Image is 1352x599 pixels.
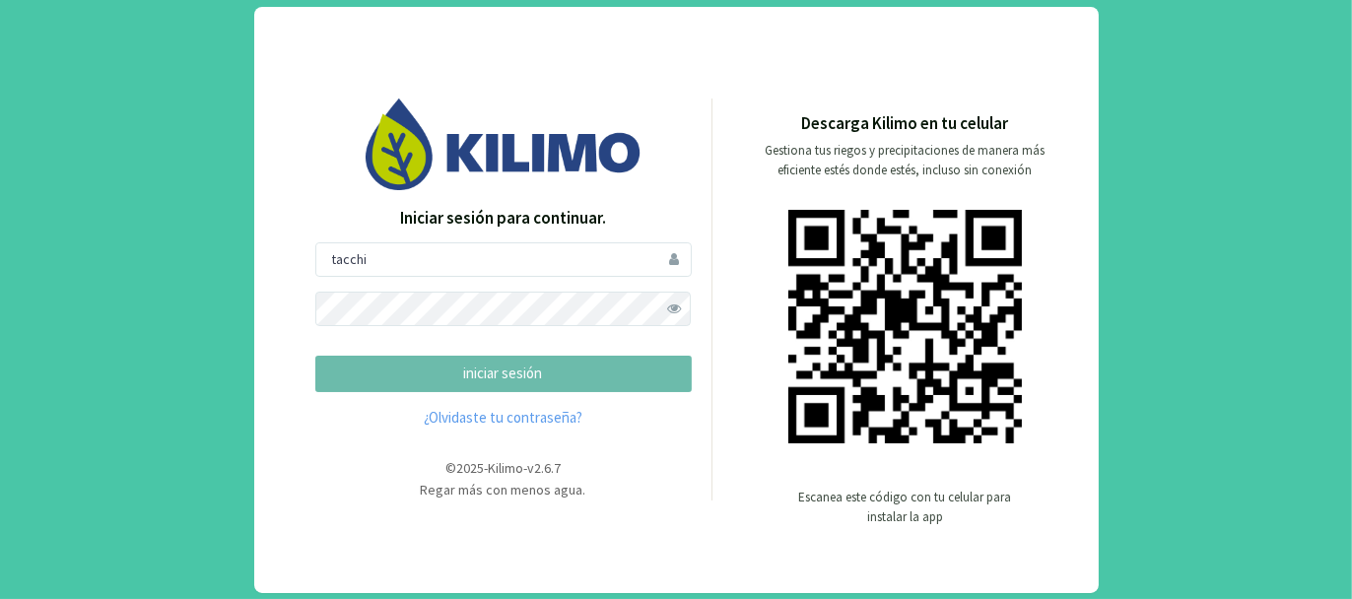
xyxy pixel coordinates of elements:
[527,459,561,477] span: v2.6.7
[315,242,692,277] input: Usuario
[797,488,1014,527] p: Escanea este código con tu celular para instalar la app
[421,481,586,499] span: Regar más con menos agua.
[754,141,1057,180] p: Gestiona tus riegos y precipitaciones de manera más eficiente estés donde estés, incluso sin cone...
[488,459,523,477] span: Kilimo
[315,356,692,392] button: iniciar sesión
[523,459,527,477] span: -
[484,459,488,477] span: -
[788,210,1022,443] img: qr code
[456,459,484,477] span: 2025
[315,206,692,232] p: Iniciar sesión para continuar.
[802,111,1009,137] p: Descarga Kilimo en tu celular
[332,363,675,385] p: iniciar sesión
[366,99,642,190] img: Image
[315,407,692,430] a: ¿Olvidaste tu contraseña?
[445,459,456,477] span: ©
